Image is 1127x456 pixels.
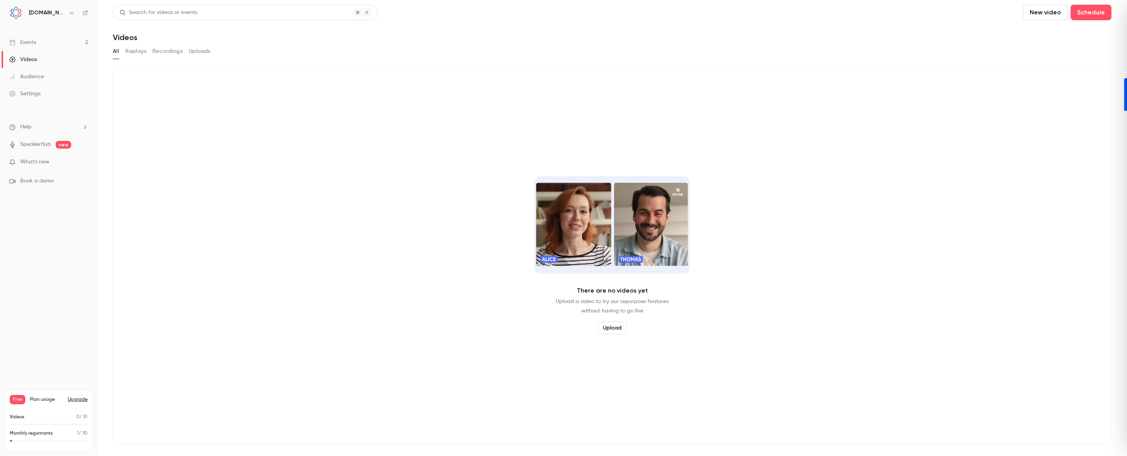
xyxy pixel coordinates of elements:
button: Uploads [189,45,211,58]
a: SpeakerHub [20,140,51,149]
div: Videos [9,56,37,63]
div: Settings [9,90,40,98]
h6: [DOMAIN_NAME] [29,9,65,17]
p: Monthly registrants [10,430,53,437]
span: What's new [20,158,49,166]
button: Recordings [153,45,183,58]
li: help-dropdown-opener [9,123,88,131]
h1: Videos [113,33,137,42]
button: All [113,45,119,58]
div: Events [9,39,36,46]
button: Upgrade [68,396,88,403]
span: Free [10,395,25,404]
span: 0 [76,415,79,419]
button: Replays [125,45,146,58]
p: Videos [10,414,25,421]
button: Schedule [1071,5,1111,20]
span: new [56,141,71,149]
p: / 30 [77,430,88,437]
p: There are no videos yet [577,286,648,295]
span: Help [20,123,32,131]
button: Upload [598,322,627,334]
p: Upload a video to try our repurpose features without having to go live [556,297,669,316]
div: Audience [9,73,44,81]
span: Book a demo [20,177,54,185]
div: Search for videos or events [119,9,197,17]
img: AMT.Group [10,7,22,19]
span: 1 [77,431,79,436]
p: / 10 [76,414,88,421]
span: Plan usage [30,396,63,403]
section: Videos [113,5,1111,451]
button: New video [1023,5,1067,20]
